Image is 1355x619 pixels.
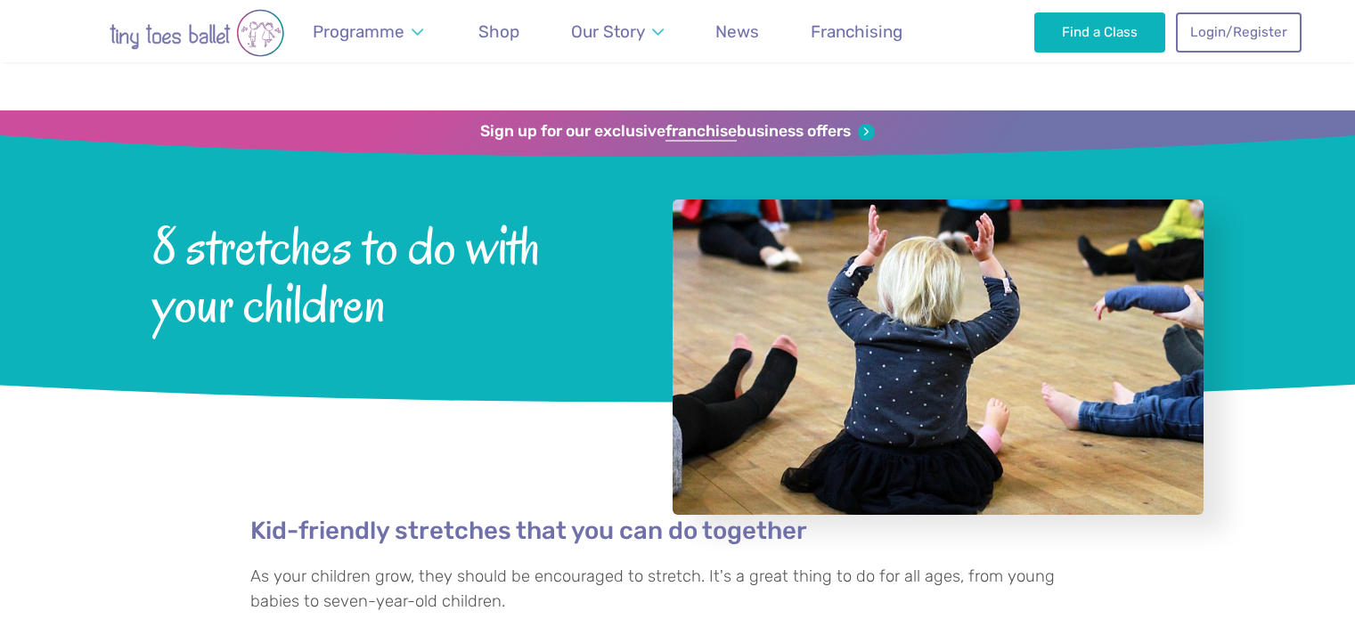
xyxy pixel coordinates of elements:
span: Franchising [811,21,902,42]
a: Programme [305,11,432,53]
a: Our Story [562,11,672,53]
a: Sign up for our exclusivefranchisebusiness offers [480,122,875,142]
span: Shop [478,21,519,42]
span: News [715,21,759,42]
span: Our Story [571,21,645,42]
p: As your children grow, they should be encouraged to stretch. It's a great thing to do for all age... [250,565,1106,614]
span: 8 stretches to do with your children [152,213,625,334]
img: tiny toes ballet [54,9,339,57]
a: Shop [470,11,528,53]
h2: Kid-friendly stretches that you can do together [250,516,1106,546]
a: Login/Register [1176,12,1301,52]
span: Programme [313,21,404,42]
strong: franchise [665,122,737,142]
a: Franchising [803,11,911,53]
a: News [707,11,768,53]
a: Find a Class [1034,12,1165,52]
